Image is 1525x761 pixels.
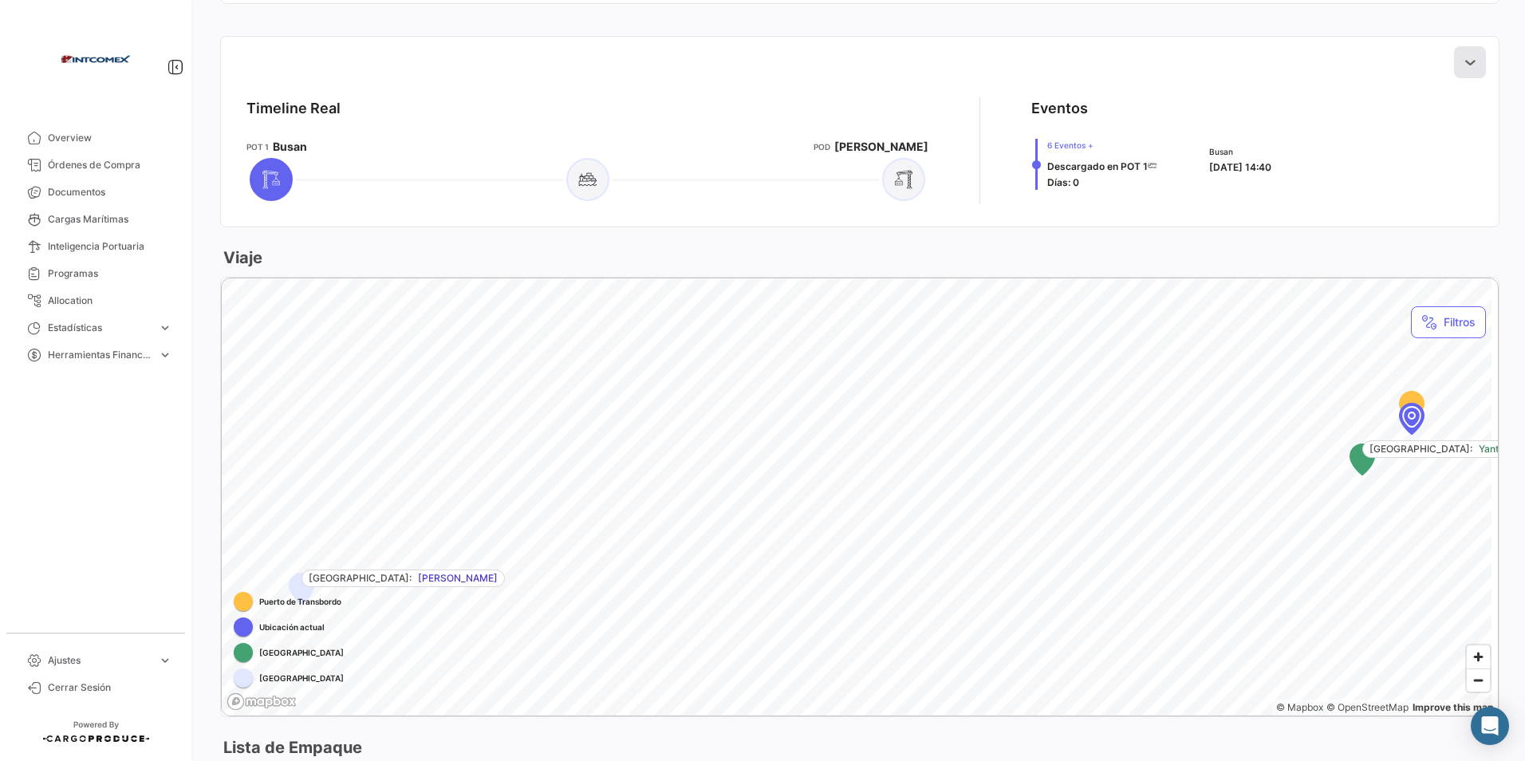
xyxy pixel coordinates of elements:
[13,152,179,179] a: Órdenes de Compra
[1047,160,1148,172] span: Descargado en POT 1
[273,139,307,155] span: Busan
[48,653,152,668] span: Ajustes
[48,348,152,362] span: Herramientas Financieras
[158,348,172,362] span: expand_more
[48,131,172,145] span: Overview
[56,19,136,99] img: intcomex.png
[834,139,928,155] span: [PERSON_NAME]
[1326,701,1409,713] a: OpenStreetMap
[1467,669,1490,692] span: Zoom out
[13,124,179,152] a: Overview
[13,287,179,314] a: Allocation
[259,595,341,608] span: Puerto de Transbordo
[1031,97,1088,120] div: Eventos
[259,646,344,659] span: [GEOGRAPHIC_DATA]
[418,571,498,586] span: [PERSON_NAME]
[48,212,172,227] span: Cargas Marítimas
[1413,701,1494,713] a: Map feedback
[13,233,179,260] a: Inteligencia Portuaria
[48,266,172,281] span: Programas
[220,246,262,269] h3: Viaje
[48,239,172,254] span: Inteligencia Portuaria
[1467,668,1490,692] button: Zoom out
[48,680,172,695] span: Cerrar Sesión
[48,294,172,308] span: Allocation
[309,571,412,586] span: [GEOGRAPHIC_DATA]:
[222,278,1492,717] canvas: Map
[1276,701,1323,713] a: Mapbox
[1350,444,1375,475] div: Map marker
[48,158,172,172] span: Órdenes de Compra
[13,260,179,287] a: Programas
[259,672,344,684] span: [GEOGRAPHIC_DATA]
[1399,403,1425,435] div: Map marker
[246,97,341,120] div: Timeline Real
[259,621,325,633] span: Ubicación actual
[13,179,179,206] a: Documentos
[158,653,172,668] span: expand_more
[1209,145,1271,158] span: Busan
[227,692,297,711] a: Mapbox logo
[1467,645,1490,668] button: Zoom in
[13,206,179,233] a: Cargas Marítimas
[289,573,314,605] div: Map marker
[1047,176,1079,188] span: Días: 0
[48,185,172,199] span: Documentos
[1047,139,1157,152] span: 6 Eventos +
[1411,306,1486,338] button: Filtros
[1471,707,1509,745] div: Abrir Intercom Messenger
[246,140,269,153] app-card-info-title: POT 1
[48,321,152,335] span: Estadísticas
[814,140,830,153] app-card-info-title: POD
[220,736,362,759] h3: Lista de Empaque
[1209,161,1271,173] span: [DATE] 14:40
[158,321,172,335] span: expand_more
